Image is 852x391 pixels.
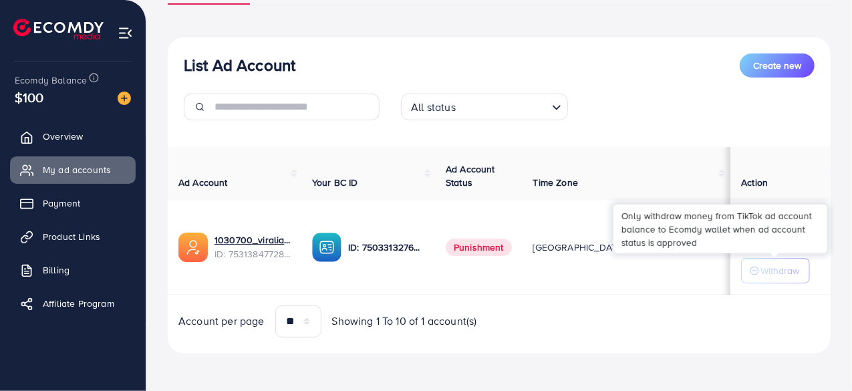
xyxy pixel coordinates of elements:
span: My ad accounts [43,163,111,176]
button: Withdraw [741,258,810,283]
div: Search for option [401,94,568,120]
span: Action [741,176,768,189]
a: 1030700_viralia_1753537168701 [215,233,291,247]
span: Showing 1 To 10 of 1 account(s) [332,313,477,329]
img: image [118,92,131,105]
a: My ad accounts [10,156,136,183]
span: Ad Account [178,176,228,189]
span: Create new [753,59,801,72]
a: Billing [10,257,136,283]
button: Create new [740,53,815,78]
span: Affiliate Program [43,297,114,310]
span: [GEOGRAPHIC_DATA]/[GEOGRAPHIC_DATA] [533,241,719,254]
input: Search for option [460,95,547,117]
img: logo [13,19,104,39]
span: Time Zone [533,176,578,189]
a: Product Links [10,223,136,250]
span: Overview [43,130,83,143]
span: All status [408,98,458,117]
span: Ecomdy Balance [15,74,87,87]
span: Payment [43,197,80,210]
span: Your BC ID [312,176,358,189]
img: menu [118,25,133,41]
img: ic-ba-acc.ded83a64.svg [312,233,341,262]
span: Punishment [446,239,512,256]
span: Billing [43,263,69,277]
span: $100 [15,88,44,107]
a: Affiliate Program [10,290,136,317]
span: Ad Account Status [446,162,495,189]
p: Withdraw [760,263,799,279]
span: Product Links [43,230,100,243]
iframe: Chat [795,331,842,381]
div: <span class='underline'>1030700_viralia_1753537168701</span></br>7531384772874993665 [215,233,291,261]
div: Only withdraw money from TikTok ad account balance to Ecomdy wallet when ad account status is app... [613,205,827,253]
p: ID: 7503313276487794704 [348,239,424,255]
a: Payment [10,190,136,217]
h3: List Ad Account [184,55,295,75]
span: Account per page [178,313,265,329]
a: Overview [10,123,136,150]
span: ID: 7531384772874993665 [215,247,291,261]
img: ic-ads-acc.e4c84228.svg [178,233,208,262]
